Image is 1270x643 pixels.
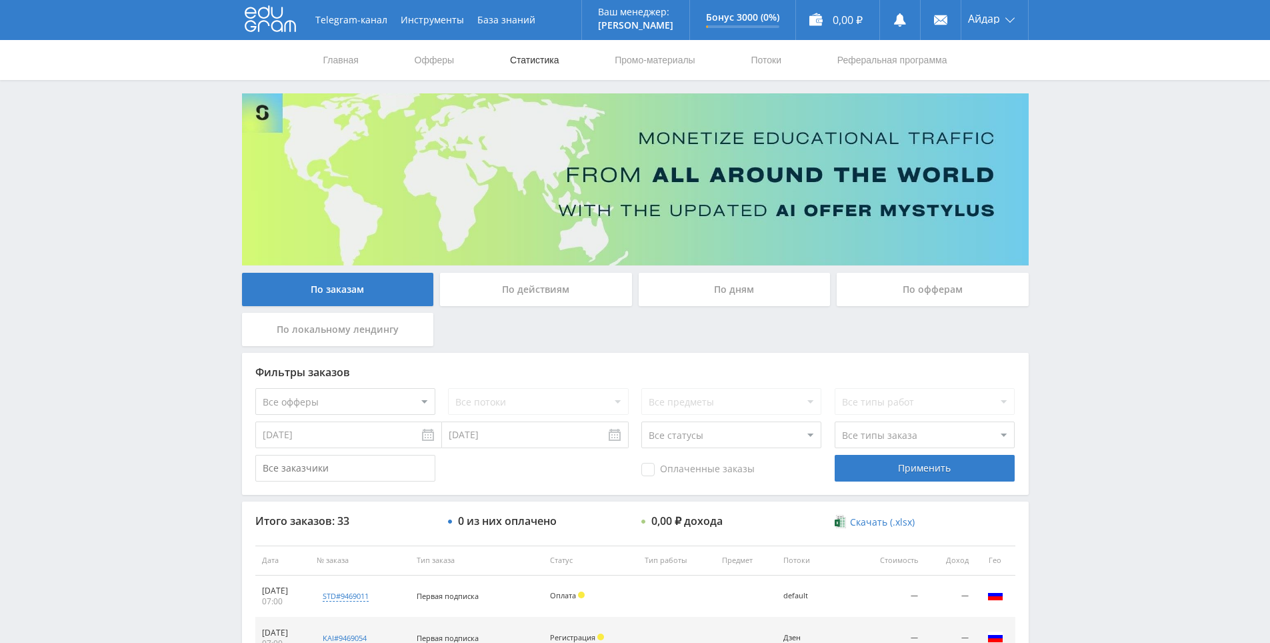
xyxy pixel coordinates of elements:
div: По действиям [440,273,632,306]
div: Фильтры заказов [255,366,1015,378]
div: 07:00 [262,596,304,607]
th: Доход [925,546,975,576]
th: Статус [543,546,638,576]
div: 0 из них оплачено [458,515,557,527]
th: Гео [975,546,1015,576]
a: Офферы [413,40,456,80]
a: Скачать (.xlsx) [835,516,915,529]
a: Потоки [749,40,783,80]
a: Статистика [509,40,561,80]
img: rus.png [987,587,1003,603]
span: Первая подписка [417,633,479,643]
td: — [925,576,975,618]
th: Тип заказа [410,546,543,576]
p: Бонус 3000 (0%) [706,12,779,23]
div: По локальному лендингу [242,313,434,346]
span: Скачать (.xlsx) [850,517,915,528]
p: Ваш менеджер: [598,7,673,17]
span: Айдар [968,13,1000,24]
a: Главная [322,40,360,80]
div: По дням [639,273,831,306]
span: Регистрация [550,632,595,642]
img: Banner [242,93,1029,265]
div: Применить [835,455,1015,482]
td: — [853,576,925,618]
div: По офферам [837,273,1029,306]
div: default [783,592,843,600]
div: [DATE] [262,586,304,596]
th: № заказа [310,546,410,576]
span: Первая подписка [417,591,479,601]
div: [DATE] [262,628,304,638]
a: Реферальная программа [836,40,949,80]
span: Холд [597,634,604,640]
span: Оплата [550,590,576,600]
div: По заказам [242,273,434,306]
th: Тип работы [638,546,715,576]
th: Предмет [715,546,777,576]
div: std#9469011 [323,591,369,602]
span: Оплаченные заказы [641,463,755,476]
a: Промо-материалы [613,40,696,80]
p: [PERSON_NAME] [598,20,673,31]
div: Дзен [783,634,843,642]
img: xlsx [835,515,846,528]
div: 0,00 ₽ дохода [651,515,723,527]
th: Дата [255,546,311,576]
th: Стоимость [853,546,925,576]
span: Холд [578,592,585,598]
div: Итого заказов: 33 [255,515,435,527]
th: Потоки [777,546,853,576]
input: Все заказчики [255,455,435,482]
